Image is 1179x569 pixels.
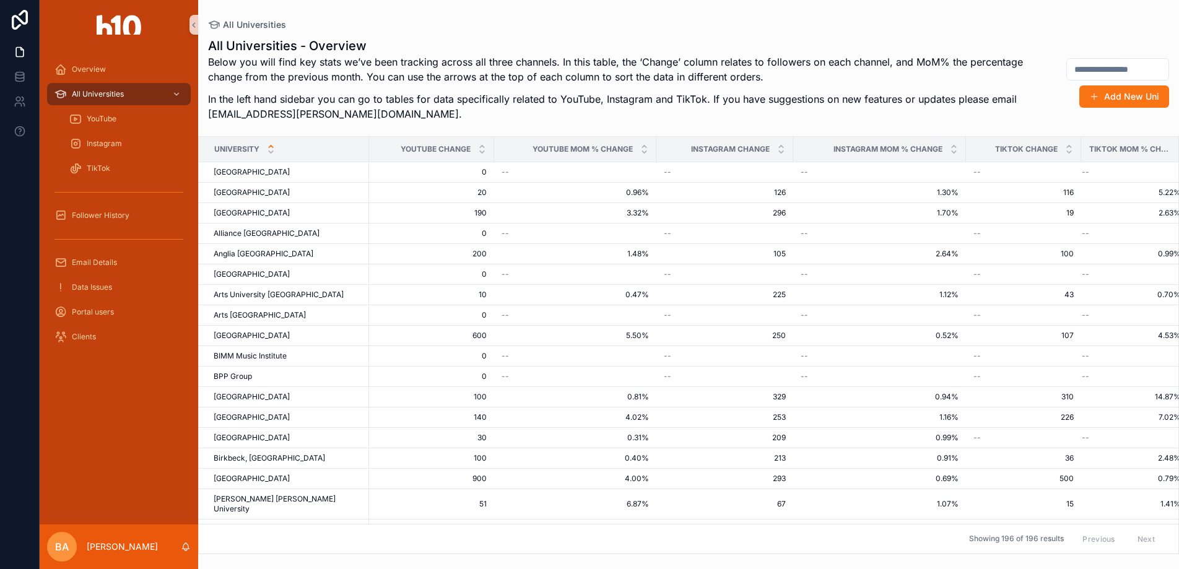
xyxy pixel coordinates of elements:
a: 225 [664,290,786,300]
span: -- [973,310,981,320]
a: Arts University [GEOGRAPHIC_DATA] [214,290,362,300]
span: 1.48% [502,249,649,259]
span: All Universities [223,19,286,31]
a: 5.50% [502,331,649,341]
a: -- [502,310,649,320]
span: Portal users [72,307,114,317]
a: 0.81% [502,392,649,402]
a: -- [801,269,959,279]
a: [GEOGRAPHIC_DATA] [214,188,362,198]
span: Overview [72,64,106,74]
a: 200 [376,249,487,259]
span: 0.96% [502,188,649,198]
a: 329 [664,392,786,402]
a: -- [973,433,1074,443]
a: 0 [376,310,487,320]
span: -- [502,167,509,177]
a: 0.91% [801,453,959,463]
a: -- [664,310,786,320]
span: YouTube Change [401,144,471,154]
a: YouTube [62,108,191,130]
a: 1.07% [801,499,959,509]
a: -- [801,228,959,238]
a: [GEOGRAPHIC_DATA] [214,331,362,341]
span: YouTube [87,114,116,124]
a: -- [801,167,959,177]
a: 0.52% [801,331,959,341]
a: 0 [376,228,487,238]
span: 100 [376,453,487,463]
a: 310 [973,392,1074,402]
span: Alliance [GEOGRAPHIC_DATA] [214,228,320,238]
a: 296 [664,208,786,218]
span: 600 [376,331,487,341]
span: 253 [664,412,786,422]
a: -- [973,228,1074,238]
a: Arts [GEOGRAPHIC_DATA] [214,310,362,320]
a: 1.12% [801,290,959,300]
span: TikTok Change [995,144,1058,154]
span: -- [502,351,509,361]
span: 36 [973,453,1074,463]
span: -- [801,167,808,177]
a: 0.31% [502,433,649,443]
span: -- [1082,433,1089,443]
span: BIMM Music Institute [214,351,287,361]
a: All Universities [47,83,191,105]
img: App logo [97,15,141,35]
a: 140 [376,412,487,422]
span: -- [1082,351,1089,361]
a: -- [801,371,959,381]
a: 0 [376,371,487,381]
span: -- [801,351,808,361]
a: -- [664,269,786,279]
span: [GEOGRAPHIC_DATA] [214,331,290,341]
button: Add New Uni [1079,85,1169,108]
span: 20 [376,188,487,198]
a: 209 [664,433,786,443]
span: -- [664,167,671,177]
span: -- [973,371,981,381]
span: -- [664,310,671,320]
a: 105 [664,249,786,259]
span: 0.47% [502,290,649,300]
span: Follower History [72,211,129,220]
a: 250 [664,331,786,341]
a: Alliance [GEOGRAPHIC_DATA] [214,228,362,238]
a: 0.94% [801,392,959,402]
a: Anglia [GEOGRAPHIC_DATA] [214,249,362,259]
div: scrollable content [40,50,198,364]
span: [GEOGRAPHIC_DATA] [214,412,290,422]
span: -- [973,228,981,238]
a: -- [801,310,959,320]
span: -- [1082,269,1089,279]
span: 107 [973,331,1074,341]
a: 1.70% [801,208,959,218]
span: -- [664,351,671,361]
span: [GEOGRAPHIC_DATA] [214,208,290,218]
p: [PERSON_NAME] [87,541,158,553]
span: -- [664,228,671,238]
span: Arts [GEOGRAPHIC_DATA] [214,310,306,320]
span: [GEOGRAPHIC_DATA] [214,269,290,279]
span: BA [55,539,69,554]
a: [GEOGRAPHIC_DATA] [214,412,362,422]
span: 213 [664,453,786,463]
span: [PERSON_NAME] [PERSON_NAME] University [214,494,362,514]
span: All Universities [72,89,124,99]
a: -- [502,351,649,361]
span: -- [502,269,509,279]
span: 4.00% [502,474,649,484]
span: -- [973,269,981,279]
span: Email Details [72,258,117,267]
a: 500 [973,474,1074,484]
span: -- [1082,371,1089,381]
